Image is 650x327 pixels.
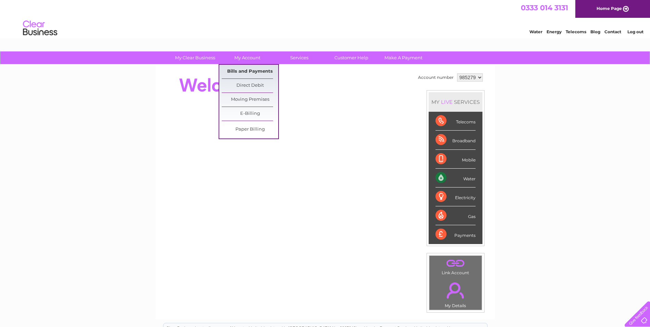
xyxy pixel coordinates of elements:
[440,99,454,105] div: LIVE
[222,65,278,78] a: Bills and Payments
[436,187,476,206] div: Electricity
[436,131,476,149] div: Broadband
[222,107,278,121] a: E-Billing
[627,29,643,34] a: Log out
[436,206,476,225] div: Gas
[23,18,58,39] img: logo.png
[436,112,476,131] div: Telecoms
[566,29,586,34] a: Telecoms
[271,51,328,64] a: Services
[323,51,380,64] a: Customer Help
[521,3,568,12] a: 0333 014 3131
[429,92,482,112] div: MY SERVICES
[429,277,482,310] td: My Details
[590,29,600,34] a: Blog
[222,79,278,93] a: Direct Debit
[219,51,275,64] a: My Account
[416,72,455,83] td: Account number
[222,93,278,107] a: Moving Premises
[529,29,542,34] a: Water
[375,51,432,64] a: Make A Payment
[604,29,621,34] a: Contact
[163,4,487,33] div: Clear Business is a trading name of Verastar Limited (registered in [GEOGRAPHIC_DATA] No. 3667643...
[436,150,476,169] div: Mobile
[547,29,562,34] a: Energy
[222,123,278,136] a: Paper Billing
[431,257,480,269] a: .
[436,225,476,244] div: Payments
[431,278,480,302] a: .
[167,51,223,64] a: My Clear Business
[436,169,476,187] div: Water
[429,255,482,277] td: Link Account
